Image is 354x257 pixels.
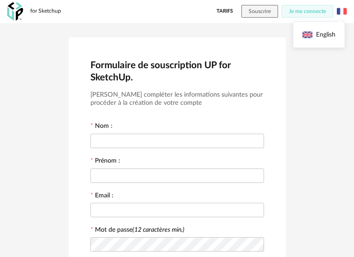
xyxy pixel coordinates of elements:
div: for Sketchup [30,8,61,15]
li: English [293,27,345,43]
h3: [PERSON_NAME] compléter les informations suivantes pour procéder à la création de votre compte [90,91,264,107]
span: Je me connecte [289,9,326,14]
label: Email : [90,192,113,201]
img: OXP [7,2,23,21]
a: Tarifs [217,5,233,18]
button: Souscrire [241,5,278,18]
img: English [302,30,312,40]
button: Je me connecte [282,5,333,18]
span: Souscrire [249,9,271,14]
label: Mot de passe [95,227,184,233]
img: fr [337,6,347,16]
label: Prénom : [90,158,120,166]
label: Nom : [90,123,113,131]
i: (12 caractères min.) [132,227,184,233]
h2: Formulaire de souscription UP for SketchUp. [90,59,264,84]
